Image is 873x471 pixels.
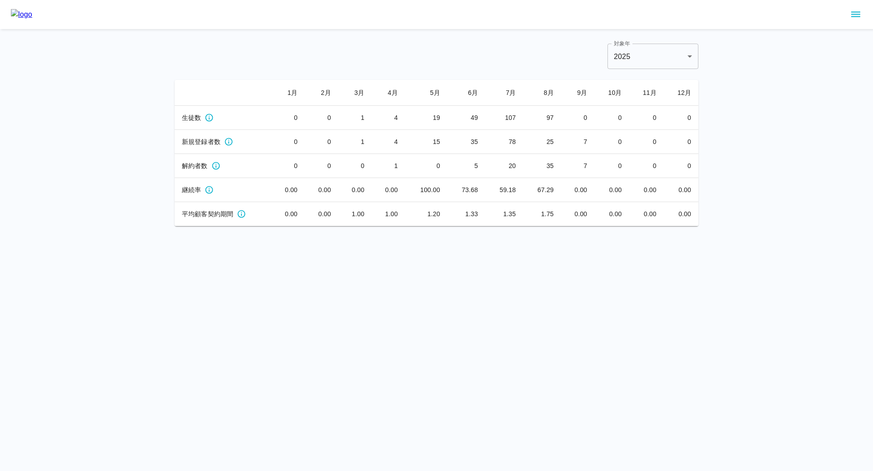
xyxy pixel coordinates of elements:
[447,130,485,154] td: 35
[594,130,629,154] td: 0
[447,106,485,130] td: 49
[271,106,305,130] td: 0
[561,106,595,130] td: 0
[607,44,698,69] div: 2025
[523,154,561,178] td: 35
[182,161,208,170] span: 解約者数
[371,178,405,202] td: 0.00
[182,185,201,194] span: 継続率
[405,178,447,202] td: 100.00
[594,106,629,130] td: 0
[305,130,338,154] td: 0
[405,202,447,226] td: 1.20
[447,154,485,178] td: 5
[371,106,405,130] td: 4
[594,154,629,178] td: 0
[629,130,664,154] td: 0
[664,202,698,226] td: 0.00
[594,178,629,202] td: 0.00
[271,202,305,226] td: 0.00
[629,80,664,106] th: 11 月
[182,113,201,122] span: 生徒数
[629,202,664,226] td: 0.00
[224,137,233,146] svg: 月ごとの新規サブスク数
[664,106,698,130] td: 0
[338,130,372,154] td: 1
[405,154,447,178] td: 0
[305,80,338,106] th: 2 月
[271,130,305,154] td: 0
[848,7,863,22] button: sidemenu
[338,178,372,202] td: 0.00
[447,80,485,106] th: 6 月
[523,178,561,202] td: 67.29
[629,178,664,202] td: 0.00
[447,178,485,202] td: 73.68
[614,40,630,47] label: 対象年
[523,130,561,154] td: 25
[205,113,214,122] svg: 月ごとのアクティブなサブスク数
[629,106,664,130] td: 0
[485,80,523,106] th: 7 月
[523,106,561,130] td: 97
[305,178,338,202] td: 0.00
[485,130,523,154] td: 78
[594,80,629,106] th: 10 月
[338,106,372,130] td: 1
[305,106,338,130] td: 0
[338,80,372,106] th: 3 月
[205,185,214,194] svg: 月ごとの継続率(%)
[271,178,305,202] td: 0.00
[523,80,561,106] th: 8 月
[405,106,447,130] td: 19
[211,161,221,170] svg: 月ごとの解約サブスク数
[371,154,405,178] td: 1
[405,130,447,154] td: 15
[594,202,629,226] td: 0.00
[561,178,595,202] td: 0.00
[664,80,698,106] th: 12 月
[485,202,523,226] td: 1.35
[523,202,561,226] td: 1.75
[182,137,221,146] span: 新規登録者数
[11,9,32,20] img: logo
[371,80,405,106] th: 4 月
[561,80,595,106] th: 9 月
[629,154,664,178] td: 0
[271,80,305,106] th: 1 月
[271,154,305,178] td: 0
[338,154,372,178] td: 0
[371,130,405,154] td: 4
[338,202,372,226] td: 1.00
[485,154,523,178] td: 20
[447,202,485,226] td: 1.33
[305,154,338,178] td: 0
[561,154,595,178] td: 7
[405,80,447,106] th: 5 月
[664,130,698,154] td: 0
[561,130,595,154] td: 7
[371,202,405,226] td: 1.00
[485,106,523,130] td: 107
[237,209,246,218] svg: 月ごとの平均継続期間(ヶ月)
[664,154,698,178] td: 0
[485,178,523,202] td: 59.18
[561,202,595,226] td: 0.00
[182,209,233,218] span: 平均顧客契約期間
[305,202,338,226] td: 0.00
[664,178,698,202] td: 0.00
